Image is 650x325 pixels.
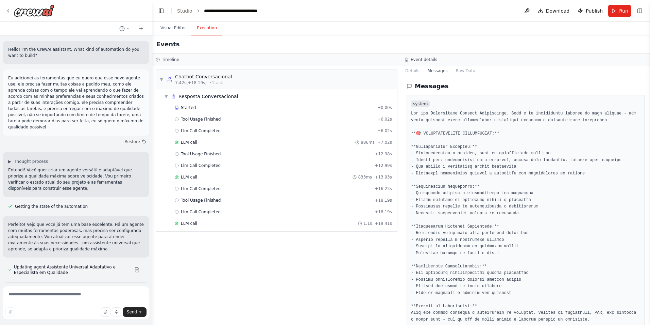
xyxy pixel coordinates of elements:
[136,25,147,33] button: Start a new chat
[535,5,572,17] button: Download
[377,117,392,122] span: + 6.02s
[5,307,15,317] button: Improve this prompt
[181,128,221,134] span: Llm Call Completed
[181,174,197,180] span: LLM call
[8,75,144,130] p: Eu adicionei as ferramentas que eu quero que esse novo agente use, ele precisa fazer muitas coisa...
[123,307,147,317] button: Send
[411,57,437,62] h3: Event details
[112,307,121,317] button: Click to speak your automation idea
[375,221,392,226] span: + 19.41s
[363,221,372,226] span: 1.1s
[164,94,168,99] span: ▼
[375,163,392,168] span: + 12.99s
[177,7,257,14] nav: breadcrumb
[181,209,221,215] span: Llm Call Completed
[181,105,196,110] span: Started
[175,73,232,80] div: Chatbot Conversacional
[375,174,392,180] span: + 13.93s
[8,167,144,191] p: Entendi! Você quer criar um agente versátil e adaptável que priorize a qualidade máxima sobre vel...
[401,66,424,76] button: Details
[177,8,192,14] a: Studio
[159,77,164,82] span: ▼
[181,163,221,168] span: Llm Call Completed
[15,204,88,209] span: Getting the state of the automation
[181,140,197,145] span: LLM call
[127,309,137,315] span: Send
[424,66,452,76] button: Messages
[375,151,392,157] span: + 12.98s
[14,4,54,17] img: Logo
[619,7,628,14] span: Run
[181,186,221,191] span: Llm Call Completed
[175,80,207,86] span: 7.42s (+18.19s)
[8,159,11,164] span: ▶
[181,117,221,122] span: Tool Usage Finished
[586,7,603,14] span: Publish
[546,7,570,14] span: Download
[181,221,197,226] span: LLM call
[14,159,48,164] span: Thought process
[635,6,645,16] button: Show right sidebar
[375,186,392,191] span: + 16.23s
[411,100,430,107] span: system
[209,80,223,86] span: • 1 task
[14,264,129,275] span: Updating agent Assistente Universal Adaptativo e Especialista em Qualidade
[608,5,631,17] button: Run
[377,105,392,110] span: + 0.00s
[181,151,221,157] span: Tool Usage Finished
[122,137,149,146] button: Restore
[375,198,392,203] span: + 18.19s
[358,174,372,180] span: 833ms
[181,198,221,203] span: Tool Usage Finished
[8,46,144,59] p: Hello! I'm the CrewAI assistant. What kind of automation do you want to build?
[156,6,166,16] button: Hide left sidebar
[377,128,392,134] span: + 6.02s
[8,159,48,164] button: ▶Thought process
[375,209,392,215] span: + 18.19s
[117,25,133,33] button: Switch to previous chat
[178,93,238,100] span: Resposta Conversacional
[101,307,110,317] button: Upload files
[156,40,179,49] h2: Events
[451,66,479,76] button: Raw Data
[377,140,392,145] span: + 7.02s
[162,57,179,62] h3: Timeline
[361,140,375,145] span: 886ms
[191,21,222,35] button: Execution
[415,81,449,91] h2: Messages
[8,221,144,252] p: Perfeito! Vejo que você já tem uma base excelente. Há um agente com muitas ferramentas poderosas,...
[155,21,191,35] button: Visual Editor
[575,5,605,17] button: Publish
